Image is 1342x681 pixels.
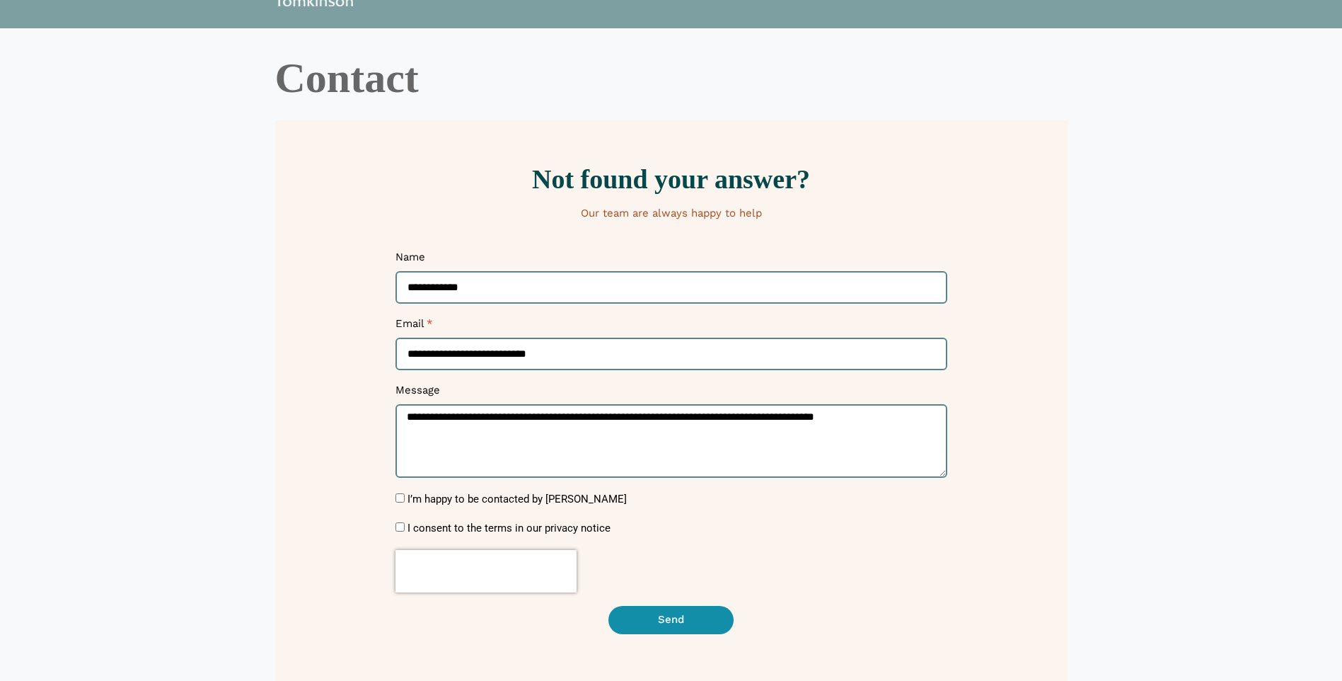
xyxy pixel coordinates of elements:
form: New Form [395,251,947,648]
span: Send [658,614,684,625]
button: Send [608,606,734,634]
label: Name [395,251,425,271]
label: Message [395,384,440,404]
label: Email [395,317,433,338]
label: I consent to the terms in our privacy notice [407,522,611,534]
h1: Contact [275,57,1068,99]
h2: Not found your answer? [282,166,1060,193]
iframe: reCAPTCHA [395,550,577,593]
p: Our team are always happy to help [282,207,1060,221]
label: I’m happy to be contacted by [PERSON_NAME] [407,493,627,505]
